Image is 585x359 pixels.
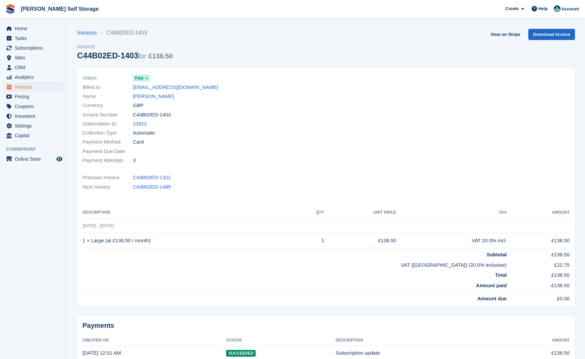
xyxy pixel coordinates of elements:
[83,259,507,269] td: VAT ([GEOGRAPHIC_DATA]) (20.0% inclusive)
[3,102,63,111] a: menu
[133,174,171,182] a: C44B02ED-1322
[336,335,502,346] th: Description
[77,44,173,50] span: Invoice
[3,72,63,82] a: menu
[83,223,114,228] span: [DATE] - [DATE]
[83,102,133,109] span: Currency
[298,233,324,248] td: 1
[133,157,136,164] span: 3
[15,102,55,111] span: Coupons
[3,53,63,62] a: menu
[528,29,575,40] a: Download Invoice
[133,93,174,100] a: [PERSON_NAME]
[83,111,133,119] span: Invoice Number
[139,52,146,60] span: for
[226,335,335,346] th: Status
[488,29,523,40] a: View on Stripe
[15,43,55,53] span: Subscriptions
[507,233,570,248] td: £136.50
[83,84,133,91] span: Billed to
[476,283,507,288] strong: Amount paid
[83,350,121,356] time: 2024-01-26 00:01:49 UTC
[83,157,133,164] span: Payment Attempts
[15,63,55,72] span: CRM
[83,138,133,146] span: Payment Method
[3,111,63,121] a: menu
[83,183,133,191] span: Next Invoice
[83,93,133,100] span: Name
[83,129,133,137] span: Collection Type
[83,321,570,330] h2: Payments
[507,269,570,279] td: £136.50
[133,102,144,109] span: GBP
[83,148,133,155] span: Payment Due Date
[507,248,570,259] td: £136.50
[83,335,226,346] th: Created On
[15,154,55,164] span: Online Store
[487,252,507,257] strong: Subtotal
[18,3,101,14] a: [PERSON_NAME] Self Storage
[3,82,63,92] a: menu
[83,233,298,248] td: 1 × Large (at £136.50 / month)
[298,207,324,218] th: QTY
[83,174,133,182] span: Previous Invoice
[554,5,561,12] img: Dafydd Pritchard
[507,259,570,269] td: £22.75
[55,155,63,163] a: Preview store
[3,63,63,72] a: menu
[538,5,548,12] span: Help
[15,53,55,62] span: Sites
[324,233,396,248] td: £136.50
[15,111,55,121] span: Insurance
[505,5,519,12] span: Create
[149,52,173,60] span: £136.50
[15,82,55,92] span: Invoices
[6,146,67,153] span: Storefront
[507,292,570,303] td: £0.00
[502,335,570,346] th: Amount
[3,121,63,131] a: menu
[133,183,171,191] a: C44B02ED-1485
[15,24,55,33] span: Home
[3,131,63,140] a: menu
[507,207,570,218] th: Amount
[495,272,507,278] strong: Total
[133,129,155,137] span: Automatic
[15,92,55,101] span: Pricing
[77,29,173,37] nav: breadcrumbs
[135,75,143,81] span: Paid
[15,131,55,140] span: Capital
[133,84,218,91] a: [EMAIL_ADDRESS][DOMAIN_NAME]
[3,43,63,53] a: menu
[77,29,101,37] a: Invoices
[3,34,63,43] a: menu
[507,279,570,292] td: -£136.50
[83,74,133,82] span: Status
[15,34,55,43] span: Tasks
[133,74,150,82] a: Paid
[3,92,63,101] a: menu
[3,154,63,164] a: menu
[477,296,507,301] strong: Amount due
[562,6,579,12] span: Account
[226,350,255,357] span: Succeeded
[133,111,171,119] span: C44B02ED-1403
[396,207,507,218] th: Tax
[396,237,507,245] div: VAT 20.0% incl.
[15,72,55,82] span: Analytics
[133,138,144,146] span: Card
[83,120,133,128] span: Subscription ID
[83,207,298,218] th: Description
[5,4,15,14] img: stora-icon-8386f47178a22dfd0bd8f6a31ec36ba5ce8667c1dd55bd0f319d3a0aa187defe.svg
[3,24,63,33] a: menu
[77,51,173,60] div: C44B02ED-1403
[133,120,147,128] a: 23922
[15,121,55,131] span: Settings
[324,207,396,218] th: Unit Price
